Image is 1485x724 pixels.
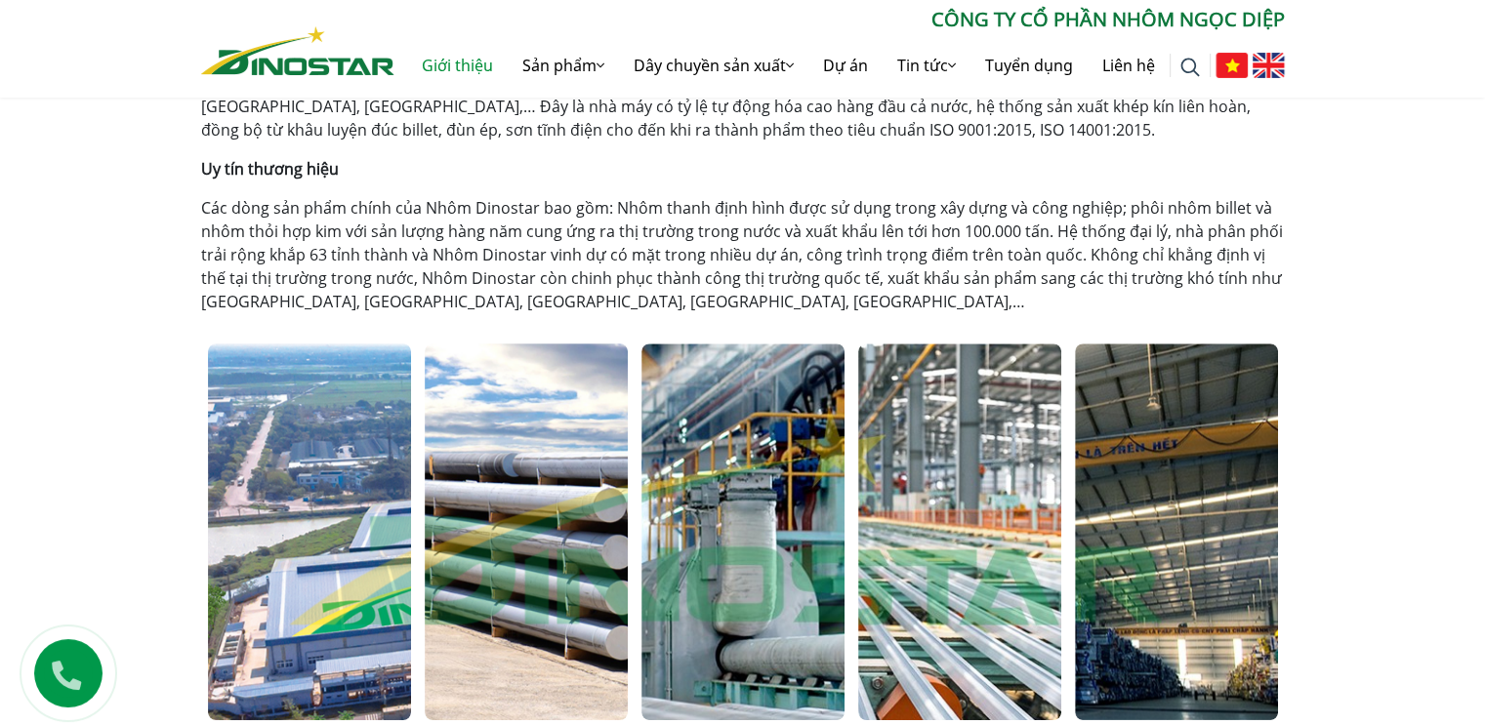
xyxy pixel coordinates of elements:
[407,34,508,97] a: Giới thiệu
[619,34,808,97] a: Dây chuyền sản xuất
[508,34,619,97] a: Sản phẩm
[1253,53,1285,78] img: English
[201,26,394,75] img: Nhôm Dinostar
[1088,34,1170,97] a: Liên hệ
[883,34,970,97] a: Tin tức
[201,196,1285,313] p: Các dòng sản phẩm chính của Nhôm Dinostar bao gồm: Nhôm thanh định hình được sử dụng trong xây dự...
[1216,53,1248,78] img: Tiếng Việt
[970,34,1088,97] a: Tuyển dụng
[201,158,339,180] strong: Uy tín thương hiệu
[1180,58,1200,77] img: search
[808,34,883,97] a: Dự án
[394,5,1285,34] p: CÔNG TY CỔ PHẦN NHÔM NGỌC DIỆP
